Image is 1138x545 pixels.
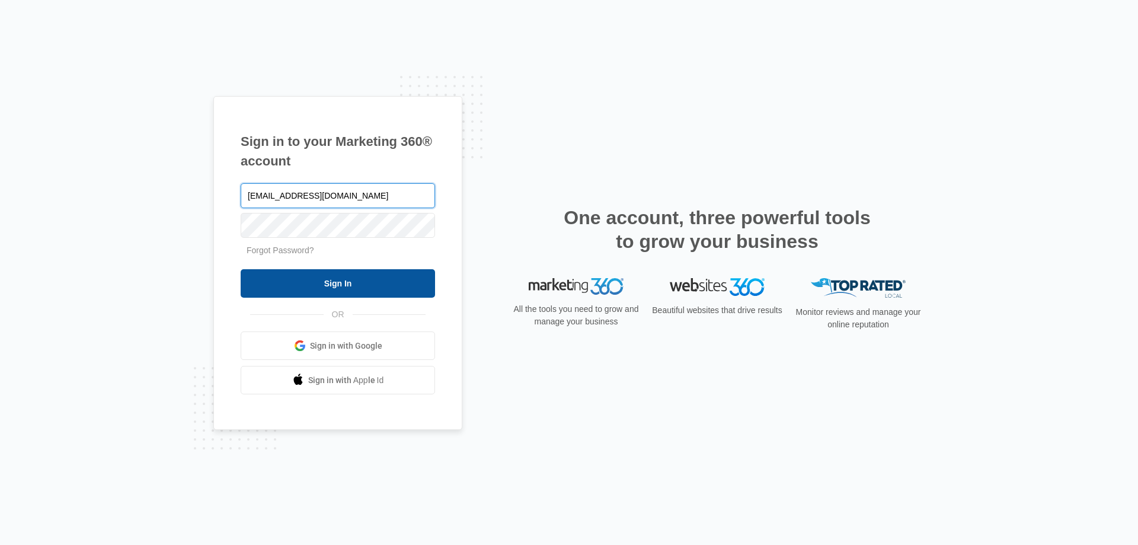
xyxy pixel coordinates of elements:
a: Sign in with Google [241,332,435,360]
img: Websites 360 [670,278,765,295]
p: Monitor reviews and manage your online reputation [792,306,925,331]
a: Forgot Password? [247,246,314,255]
span: OR [324,308,353,321]
input: Email [241,183,435,208]
h1: Sign in to your Marketing 360® account [241,132,435,171]
a: Sign in with Apple Id [241,366,435,394]
span: Sign in with Apple Id [308,374,384,387]
span: Sign in with Google [310,340,382,352]
input: Sign In [241,269,435,298]
p: All the tools you need to grow and manage your business [510,303,642,328]
img: Top Rated Local [811,278,906,298]
h2: One account, three powerful tools to grow your business [560,206,874,253]
img: Marketing 360 [529,278,624,295]
p: Beautiful websites that drive results [651,304,784,317]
